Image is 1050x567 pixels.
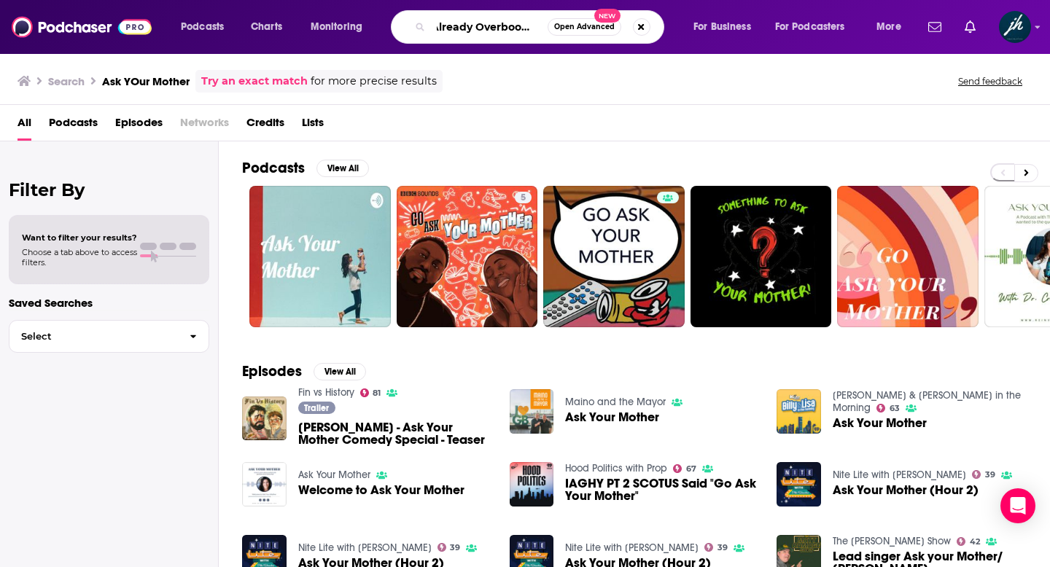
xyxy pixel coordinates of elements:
[999,11,1031,43] img: User Profile
[180,111,229,141] span: Networks
[300,15,381,39] button: open menu
[876,404,900,412] a: 63
[972,470,995,479] a: 39
[102,74,190,88] h3: Ask YOur Mother
[298,386,354,399] a: Fin vs History
[241,15,291,39] a: Charts
[242,362,366,380] a: EpisodesView All
[316,160,369,177] button: View All
[999,11,1031,43] span: Logged in as JHPublicRelations
[298,484,464,496] a: Welcome to Ask Your Mother
[302,111,324,141] a: Lists
[565,541,699,554] a: Nite Lite with Pete Schwaba
[833,389,1021,414] a: Billy & Lisa in the Morning
[833,484,979,496] a: Ask Your Mother (Hour 2)
[510,462,554,507] img: IAGHY PT 2 SCOTUS Said "Go Ask Your Mother"
[17,111,31,141] a: All
[246,111,284,141] a: Credits
[22,247,137,267] span: Choose a tab above to access filters.
[565,396,666,408] a: Maino and the Mayor
[683,15,769,39] button: open menu
[777,462,821,507] img: Ask Your Mother (Hour 2)
[242,159,369,177] a: PodcastsView All
[833,535,951,547] a: The Matt Ramage Show
[565,477,759,502] a: IAGHY PT 2 SCOTUS Said "Go Ask Your Mother"
[298,421,492,446] span: [PERSON_NAME] - Ask Your Mother Comedy Special - Teaser
[594,9,621,23] span: New
[48,74,85,88] h3: Search
[22,232,137,243] span: Want to filter your results?
[1000,488,1035,523] div: Open Intercom Messenger
[515,192,532,203] a: 5
[777,389,821,434] img: Ask Your Mother
[397,186,538,327] a: 5
[957,537,980,546] a: 42
[437,543,461,552] a: 39
[298,421,492,446] a: Fin Taylor - Ask Your Mother Comedy Special - Teaser
[405,10,678,44] div: Search podcasts, credits, & more...
[866,15,919,39] button: open menu
[201,73,308,90] a: Try an exact match
[242,159,305,177] h2: Podcasts
[876,17,901,37] span: More
[766,15,866,39] button: open menu
[970,539,980,545] span: 42
[181,17,224,37] span: Podcasts
[373,390,381,396] span: 81
[985,472,995,478] span: 39
[115,111,163,141] a: Episodes
[9,179,209,200] h2: Filter By
[242,396,287,441] img: Fin Taylor - Ask Your Mother Comedy Special - Teaser
[298,469,370,481] a: Ask Your Mother
[673,464,696,473] a: 67
[304,404,329,412] span: Trailer
[548,18,621,36] button: Open AdvancedNew
[298,541,432,554] a: Nite Lite with Pete Schwaba
[9,296,209,310] p: Saved Searches
[9,332,178,341] span: Select
[833,469,966,481] a: Nite Lite with Pete Schwaba
[311,17,362,37] span: Monitoring
[242,462,287,507] img: Welcome to Ask Your Mother
[360,388,381,397] a: 81
[833,417,927,429] a: Ask Your Mother
[775,17,845,37] span: For Podcasters
[999,11,1031,43] button: Show profile menu
[49,111,98,141] a: Podcasts
[554,23,615,31] span: Open Advanced
[521,191,526,206] span: 5
[717,544,728,551] span: 39
[242,362,302,380] h2: Episodes
[693,17,751,37] span: For Business
[704,543,728,552] a: 39
[565,462,667,474] a: Hood Politics with Prop
[954,75,1027,87] button: Send feedback
[450,544,460,551] span: 39
[510,389,554,434] img: Ask Your Mother
[251,17,282,37] span: Charts
[431,15,548,39] input: Search podcasts, credits, & more...
[686,466,696,472] span: 67
[565,411,659,423] a: Ask Your Mother
[9,320,209,353] button: Select
[12,13,152,41] img: Podchaser - Follow, Share and Rate Podcasts
[171,15,243,39] button: open menu
[890,405,900,412] span: 63
[311,73,437,90] span: for more precise results
[314,363,366,380] button: View All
